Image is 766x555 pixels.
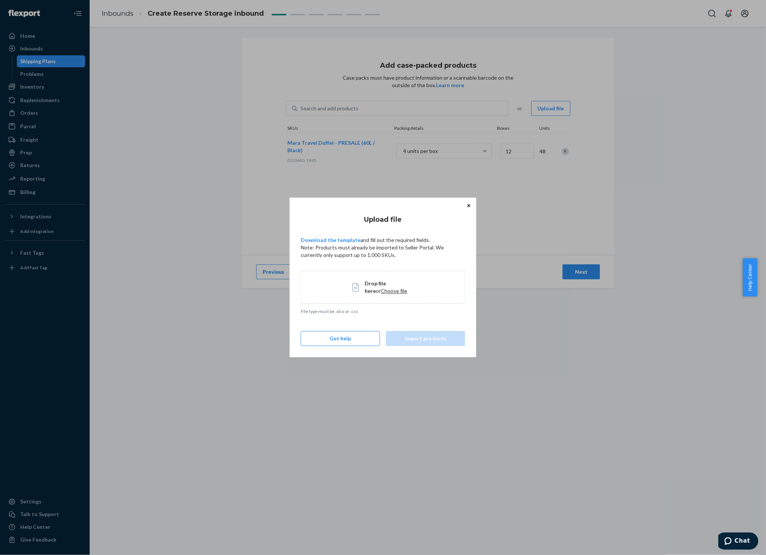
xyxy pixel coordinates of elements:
[301,215,465,224] h4: Upload file
[376,288,381,294] span: or
[465,201,473,209] button: Close
[301,236,465,244] p: and fill out the required fields.
[301,308,465,315] p: File type must be .xlsx or .csv
[16,5,32,12] span: Chat
[301,331,380,346] button: Get help
[381,288,408,294] span: Choose file
[301,237,361,243] a: Download the template
[386,331,465,346] button: Import products
[365,280,386,294] span: Drop file here
[301,244,465,259] p: Note: Products must already be imported to Seller Portal. We currently only support up to 1,000 S...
